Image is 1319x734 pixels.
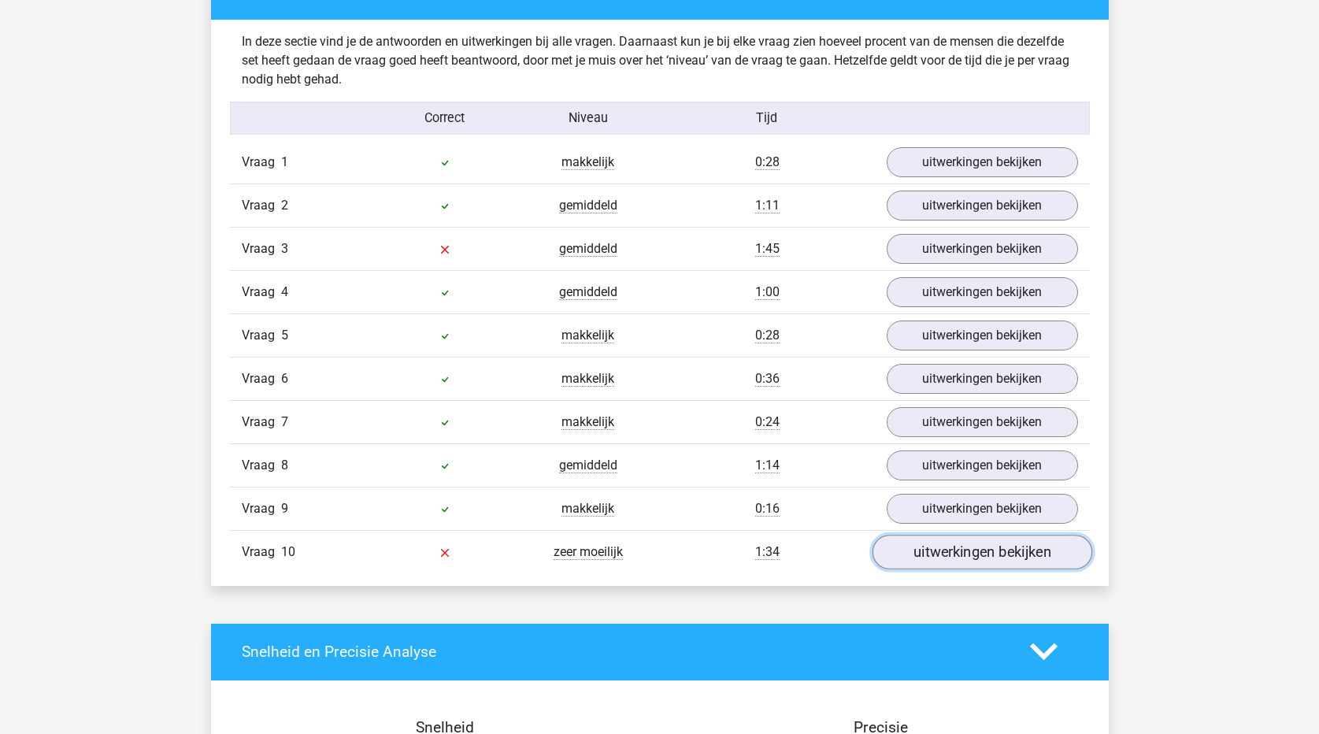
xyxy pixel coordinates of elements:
[872,535,1091,569] a: uitwerkingen bekijken
[755,501,780,517] span: 0:16
[281,458,288,473] span: 8
[281,198,288,213] span: 2
[281,371,288,386] span: 6
[887,277,1078,307] a: uitwerkingen bekijken
[755,284,780,300] span: 1:00
[242,196,281,215] span: Vraag
[242,499,281,518] span: Vraag
[517,109,660,128] div: Niveau
[242,326,281,345] span: Vraag
[755,458,780,473] span: 1:14
[887,364,1078,394] a: uitwerkingen bekijken
[230,32,1090,89] div: In deze sectie vind je de antwoorden en uitwerkingen bij alle vragen. Daarnaast kun je bij elke v...
[561,154,614,170] span: makkelijk
[242,543,281,562] span: Vraag
[242,153,281,172] span: Vraag
[659,109,874,128] div: Tijd
[755,414,780,430] span: 0:24
[561,414,614,430] span: makkelijk
[242,413,281,432] span: Vraag
[561,328,614,343] span: makkelijk
[755,198,780,213] span: 1:11
[281,414,288,429] span: 7
[281,154,288,169] span: 1
[887,407,1078,437] a: uitwerkingen bekijken
[755,154,780,170] span: 0:28
[559,458,617,473] span: gemiddeld
[887,191,1078,221] a: uitwerkingen bekijken
[561,371,614,387] span: makkelijk
[281,501,288,516] span: 9
[373,109,517,128] div: Correct
[755,328,780,343] span: 0:28
[281,544,295,559] span: 10
[887,234,1078,264] a: uitwerkingen bekijken
[242,643,1006,661] h4: Snelheid en Precisie Analyse
[281,284,288,299] span: 4
[561,501,614,517] span: makkelijk
[559,198,617,213] span: gemiddeld
[281,328,288,343] span: 5
[755,544,780,560] span: 1:34
[242,239,281,258] span: Vraag
[242,369,281,388] span: Vraag
[281,241,288,256] span: 3
[242,283,281,302] span: Vraag
[242,456,281,475] span: Vraag
[559,284,617,300] span: gemiddeld
[755,241,780,257] span: 1:45
[887,450,1078,480] a: uitwerkingen bekijken
[887,147,1078,177] a: uitwerkingen bekijken
[887,494,1078,524] a: uitwerkingen bekijken
[887,321,1078,350] a: uitwerkingen bekijken
[554,544,623,560] span: zeer moeilijk
[755,371,780,387] span: 0:36
[559,241,617,257] span: gemiddeld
